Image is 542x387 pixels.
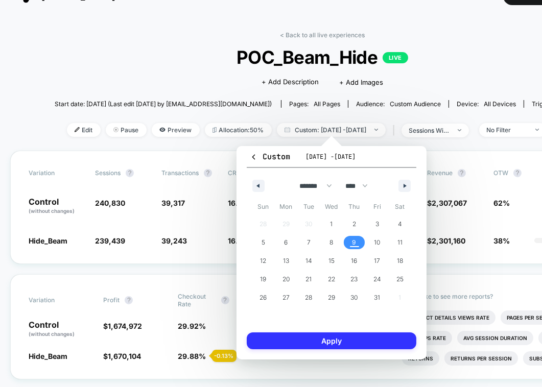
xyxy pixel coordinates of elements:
span: 38% [493,236,510,245]
li: Returns Per Session [444,351,518,366]
button: Apply [247,332,416,349]
button: ? [221,296,229,304]
button: 6 [275,233,298,252]
button: ? [513,169,522,177]
span: Device: [449,100,524,108]
button: 5 [252,233,275,252]
span: Edit [67,123,101,137]
span: all devices [484,100,516,108]
span: Revenue [427,169,453,177]
span: Start date: [DATE] (Last edit [DATE] by [EMAIL_ADDRESS][DOMAIN_NAME]) [55,100,272,108]
span: 9 [352,233,357,252]
span: 27 [282,288,290,307]
div: No Filter [487,126,528,134]
span: 13 [283,252,289,270]
div: Audience: [356,100,441,108]
span: Thu [343,199,366,215]
span: 23 [351,270,358,288]
span: Fri [366,199,389,215]
span: 1 [330,215,333,233]
span: 8 [329,233,333,252]
span: 39,317 [161,199,185,207]
span: (without changes) [29,208,75,214]
button: 24 [366,270,389,288]
button: 26 [252,288,275,307]
img: rebalance [213,127,217,133]
span: 1,674,972 [108,322,142,330]
img: end [374,129,378,131]
button: 8 [320,233,343,252]
span: 28 [305,288,312,307]
span: $ [427,236,465,245]
span: 18 [397,252,403,270]
button: 25 [388,270,411,288]
span: Sessions [95,169,121,177]
div: Pages: [289,100,340,108]
img: calendar [285,127,290,132]
button: 12 [252,252,275,270]
span: 12 [260,252,266,270]
span: 20 [282,270,290,288]
span: 3 [375,215,379,233]
button: Custom[DATE] -[DATE] [247,151,416,168]
span: 16 [351,252,358,270]
img: edit [75,127,80,132]
span: 2,307,067 [432,199,467,207]
span: Wed [320,199,343,215]
span: Mon [275,199,298,215]
span: 62% [493,199,510,207]
button: 14 [297,252,320,270]
p: Control [29,198,85,215]
span: Custom: [DATE] - [DATE] [277,123,386,137]
img: end [113,127,119,132]
span: Profit [103,296,120,304]
span: 5 [262,233,265,252]
div: sessions with impression [409,127,450,134]
span: 7 [307,233,311,252]
span: $ [103,352,141,360]
button: 9 [343,233,366,252]
button: 16 [343,252,366,270]
button: 2 [343,215,366,233]
button: 19 [252,270,275,288]
button: 13 [275,252,298,270]
button: 21 [297,270,320,288]
button: ? [125,296,133,304]
span: 15 [328,252,335,270]
p: Control [29,321,93,338]
span: Transactions [161,169,199,177]
button: 20 [275,270,298,288]
span: 4 [398,215,402,233]
span: Pause [106,123,147,137]
button: 3 [366,215,389,233]
button: 10 [366,233,389,252]
span: $ [103,322,142,330]
button: ? [126,169,134,177]
button: 31 [366,288,389,307]
button: 23 [343,270,366,288]
button: ? [458,169,466,177]
span: | [391,123,402,138]
span: Sat [388,199,411,215]
button: 1 [320,215,343,233]
span: 25 [396,270,404,288]
span: 19 [260,270,266,288]
button: 11 [388,233,411,252]
button: 4 [388,215,411,233]
button: 30 [343,288,366,307]
span: $ [427,199,467,207]
span: Variation [29,293,85,308]
span: 14 [305,252,312,270]
span: Variation [29,169,85,177]
button: ? [204,169,212,177]
span: Preview [152,123,200,137]
span: Checkout Rate [178,293,216,308]
span: Custom [250,152,290,162]
span: 1,670,104 [108,352,141,360]
button: 22 [320,270,343,288]
span: 11 [397,233,403,252]
button: 17 [366,252,389,270]
span: 239,439 [95,236,125,245]
button: 7 [297,233,320,252]
span: 31 [374,288,380,307]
